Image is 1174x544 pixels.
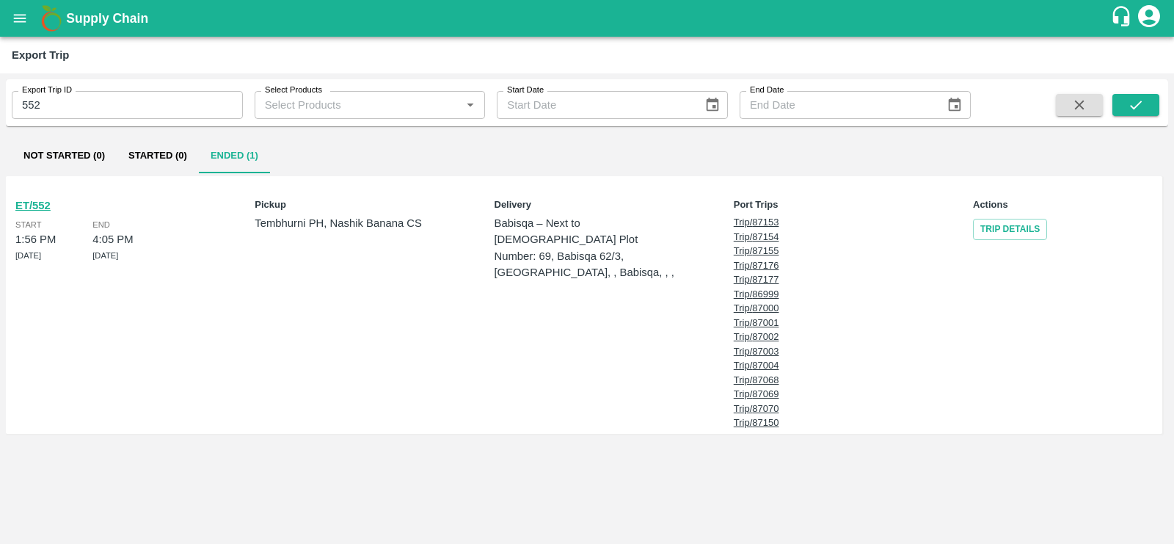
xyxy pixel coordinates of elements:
strong: Pickup [255,199,286,210]
a: Trip Details [973,219,1047,240]
a: Trip/86999 [734,287,917,302]
a: Trip/87001 [734,316,917,330]
div: 4:05 PM [92,231,133,247]
label: End Date [750,84,784,96]
a: Trip/87150 [734,416,917,430]
strong: Delivery [495,199,532,210]
a: Trip/87070 [734,402,917,416]
span: Start [15,220,41,229]
a: ET/552 [15,200,51,211]
div: Export Trip [12,46,69,65]
input: Start Date [497,91,692,119]
a: Trip/87068 [734,373,917,388]
strong: Actions [973,199,1008,210]
label: Start Date [507,84,544,96]
div: account of current user [1136,3,1162,34]
a: Trip/87000 [734,301,917,316]
span: End [92,220,110,229]
button: Started (0) [117,138,199,173]
button: Not Started (0) [12,138,117,173]
img: logo [37,4,66,33]
span: [DATE] [15,251,41,260]
a: Trip/87176 [734,258,917,273]
a: Trip/87155 [734,244,917,258]
label: Select Products [265,84,322,96]
p: Babisqa – Next to [DEMOGRAPHIC_DATA] Plot Number: 69, Babisqa 62/3, [GEOGRAPHIC_DATA], , Babisqa,... [495,215,678,280]
button: Choose date [699,91,726,119]
a: Trip/87153 [734,215,917,230]
div: 1:56 PM [15,231,56,247]
button: Ended (1) [199,138,270,173]
strong: Port Trips [734,199,779,210]
input: Enter Trip ID [12,91,243,119]
button: open drawer [3,1,37,35]
a: Trip/87002 [734,330,917,344]
a: Trip/87004 [734,358,917,373]
label: Export Trip ID [22,84,72,96]
a: Trip/87069 [734,387,917,402]
a: Supply Chain [66,8,1110,29]
button: Choose date [941,91,969,119]
div: customer-support [1110,5,1136,32]
input: End Date [740,91,935,119]
span: [DATE] [92,251,118,260]
a: Trip/87177 [734,272,917,287]
a: Trip/87154 [734,230,917,244]
b: Supply Chain [66,11,148,26]
p: Tembhurni PH, Nashik Banana CS [255,215,438,231]
input: Select Products [259,95,457,115]
a: Trip/87003 [734,344,917,359]
button: Open [461,95,480,115]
